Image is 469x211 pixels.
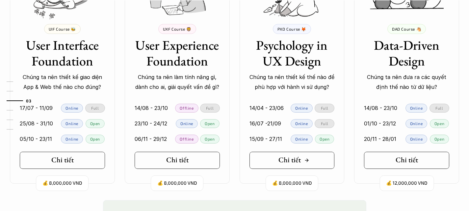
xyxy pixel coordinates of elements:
[157,179,197,188] p: 💰 8,000,000 VND
[364,134,396,144] p: 20/11 - 28/01
[320,137,329,141] p: Open
[392,27,421,31] p: DAD Course 🐴
[434,137,444,141] p: Open
[135,152,220,169] a: Chi tiết
[249,152,335,169] a: Chi tiết
[49,27,76,31] p: UIF Course 🐝
[135,134,167,144] p: 06/11 - 29/12
[42,179,82,188] p: 💰 8,000,000 VND
[90,121,100,126] p: Open
[166,156,189,164] h5: Chi tiết
[249,72,335,92] p: Chúng ta nên thiết kế thế nào để phù hợp với hành vi sử dụng?
[396,156,418,164] h5: Chi tiết
[205,137,215,141] p: Open
[410,121,423,126] p: Online
[180,121,193,126] p: Online
[91,106,99,110] p: Full
[386,179,427,188] p: 💰 12,000,000 VND
[364,103,397,113] p: 14/08 - 23/10
[364,37,449,69] h3: Data-Driven Design
[135,72,220,92] p: Chúng ta nên làm tính năng gì, dành cho ai, giải quyết vấn đề gì?
[295,137,308,141] p: Online
[180,106,194,110] p: Offline
[135,119,167,128] p: 23/10 - 24/12
[321,121,328,126] p: Full
[410,137,423,141] p: Online
[364,72,449,92] p: Chúng ta nên đưa ra các quyết định thế nào từ dữ liệu?
[249,134,282,144] p: 15/09 - 27/11
[278,156,301,164] h5: Chi tiết
[180,137,194,141] p: Offline
[90,137,100,141] p: Open
[295,106,308,110] p: Online
[65,137,78,141] p: Online
[163,27,192,31] p: UXF Course 🦁
[249,37,335,69] h3: Psychology in UX Design
[249,119,281,128] p: 16/07 -21/09
[135,37,220,69] h3: User Experience Foundation
[26,98,31,103] strong: 03
[434,121,444,126] p: Open
[135,103,168,113] p: 14/08 - 23/10
[364,119,396,128] p: 01/10 - 23/12
[65,106,78,110] p: Online
[272,179,312,188] p: 💰 8,000,000 VND
[410,106,423,110] p: Online
[206,106,214,110] p: Full
[51,156,74,164] h5: Chi tiết
[435,106,443,110] p: Full
[65,121,78,126] p: Online
[364,152,449,169] a: Chi tiết
[205,121,215,126] p: Open
[295,121,308,126] p: Online
[277,27,306,31] p: PXD Course 🦊
[321,106,328,110] p: Full
[7,97,38,105] a: 03
[249,103,284,113] p: 14/04 - 23/06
